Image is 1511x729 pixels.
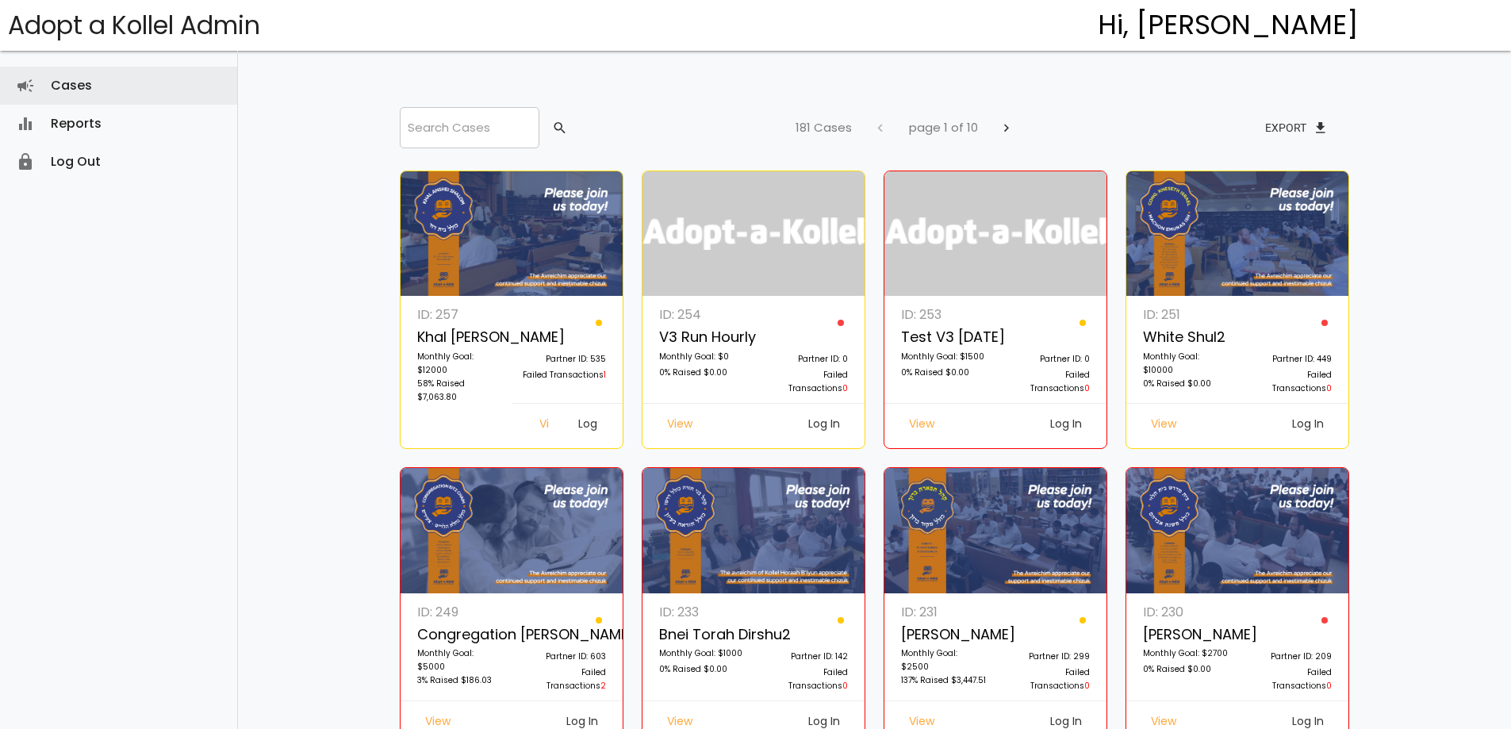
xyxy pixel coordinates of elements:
[16,67,35,105] i: campaign
[762,368,848,395] p: Failed Transactions
[520,368,606,384] p: Failed Transactions
[909,117,978,138] p: page 1 of 10
[520,352,606,368] p: Partner ID: 535
[1004,368,1090,395] p: Failed Transactions
[659,623,745,647] p: Bnei Torah Dirshu2
[892,304,995,403] a: ID: 253 Test V3 [DATE] Monthly Goal: $1500 0% Raised $0.00
[1143,325,1229,350] p: White Shul2
[512,601,615,700] a: Partner ID: 603 Failed Transactions2
[1252,113,1341,142] button: Exportfile_download
[842,680,848,692] span: 0
[1143,601,1229,623] p: ID: 230
[566,412,612,440] a: Log In
[999,113,1014,142] span: chevron_right
[1134,601,1237,700] a: ID: 230 [PERSON_NAME] Monthly Goal: $2700 0% Raised $0.00
[417,325,503,350] p: Khal [PERSON_NAME]
[523,412,566,440] a: View
[417,350,503,377] p: Monthly Goal: $12000
[901,601,987,623] p: ID: 231
[901,304,987,325] p: ID: 253
[401,171,623,297] img: zYFEr1Um4q.FynfSIG0iD.jpg
[408,304,512,412] a: ID: 257 Khal [PERSON_NAME] Monthly Goal: $12000 58% Raised $7,063.80
[417,601,503,623] p: ID: 249
[417,673,503,689] p: 3% Raised $186.03
[762,352,848,368] p: Partner ID: 0
[1326,680,1332,692] span: 0
[417,647,503,673] p: Monthly Goal: $5000
[754,601,857,700] a: Partner ID: 142 Failed Transactions0
[408,601,512,700] a: ID: 249 Congregation [PERSON_NAME] Monthly Goal: $5000 3% Raised $186.03
[659,366,745,382] p: 0% Raised $0.00
[1084,382,1090,394] span: 0
[417,623,503,647] p: Congregation [PERSON_NAME]
[901,647,987,673] p: Monthly Goal: $2500
[901,366,987,382] p: 0% Raised $0.00
[1134,304,1237,403] a: ID: 251 White Shul2 Monthly Goal: $10000 0% Raised $0.00
[520,650,606,666] p: Partner ID: 603
[659,662,745,678] p: 0% Raised $0.00
[896,412,947,440] a: View
[512,304,615,403] a: Partner ID: 535 Failed Transactions1
[659,325,745,350] p: v3 run hourly
[1004,666,1090,693] p: Failed Transactions
[604,369,606,381] span: 1
[1084,680,1090,692] span: 0
[16,143,35,181] i: lock
[659,304,745,325] p: ID: 254
[884,171,1107,297] img: logonobg.png
[1138,412,1189,440] a: View
[1143,350,1229,377] p: Monthly Goal: $10000
[539,113,577,142] button: search
[659,601,745,623] p: ID: 233
[520,666,606,693] p: Failed Transactions
[1126,171,1349,297] img: 6GPLfb0Mk4.zBtvR2DLF4.png
[1143,377,1229,393] p: 0% Raised $0.00
[642,468,865,593] img: MXEQqoZPwO.sv5M4pC8Sb.jpg
[995,601,1099,700] a: Partner ID: 299 Failed Transactions0
[995,304,1099,403] a: Partner ID: 0 Failed Transactions0
[16,105,35,143] i: equalizer
[1143,647,1229,662] p: Monthly Goal: $2700
[600,680,606,692] span: 2
[659,350,745,366] p: Monthly Goal: $0
[642,171,865,297] img: logonobg.png
[796,412,853,440] a: Log In
[650,601,754,700] a: ID: 233 Bnei Torah Dirshu2 Monthly Goal: $1000 0% Raised $0.00
[1004,650,1090,666] p: Partner ID: 299
[901,350,987,366] p: Monthly Goal: $1500
[884,468,1107,593] img: u0VoB9Uliv.XnN1VgpEBM.jpg
[1237,304,1340,403] a: Partner ID: 449 Failed Transactions0
[1246,368,1332,395] p: Failed Transactions
[796,117,852,138] p: 181 Cases
[901,673,987,689] p: 137% Raised $3,447.51
[1246,666,1332,693] p: Failed Transactions
[754,304,857,403] a: Partner ID: 0 Failed Transactions0
[901,325,987,350] p: Test V3 [DATE]
[654,412,705,440] a: View
[842,382,848,394] span: 0
[762,666,848,693] p: Failed Transactions
[1037,412,1095,440] a: Log In
[1143,304,1229,325] p: ID: 251
[1098,10,1359,40] h4: Hi, [PERSON_NAME]
[659,647,745,662] p: Monthly Goal: $1000
[1143,662,1229,678] p: 0% Raised $0.00
[1313,113,1329,142] span: file_download
[1126,468,1349,593] img: hSLOaZEiFM.1NDQ4Pb0TM.jpg
[1237,601,1340,700] a: Partner ID: 209 Failed Transactions0
[762,650,848,666] p: Partner ID: 142
[417,304,503,325] p: ID: 257
[650,304,754,403] a: ID: 254 v3 run hourly Monthly Goal: $0 0% Raised $0.00
[892,601,995,700] a: ID: 231 [PERSON_NAME] Monthly Goal: $2500 137% Raised $3,447.51
[1279,412,1337,440] a: Log In
[901,623,987,647] p: [PERSON_NAME]
[1246,352,1332,368] p: Partner ID: 449
[1326,382,1332,394] span: 0
[401,468,623,593] img: nqT0rzcf2C.M5AQECmsOx.jpg
[1143,623,1229,647] p: [PERSON_NAME]
[1004,352,1090,368] p: Partner ID: 0
[417,377,503,404] p: 58% Raised $7,063.80
[1246,650,1332,666] p: Partner ID: 209
[986,113,1027,142] button: chevron_right
[552,113,568,142] span: search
